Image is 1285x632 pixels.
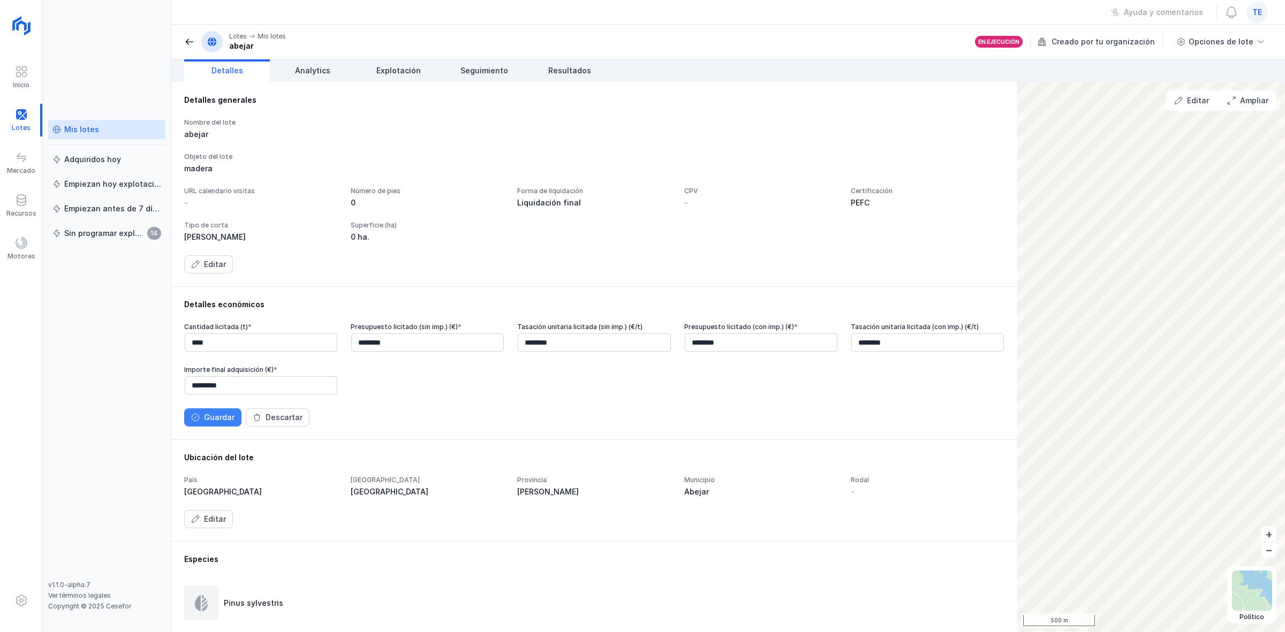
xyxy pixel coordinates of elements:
div: Tasación unitaria licitada (con imp.) (€/t) [851,323,1004,331]
div: Empiezan hoy explotación [64,179,161,189]
div: URL calendario visitas [184,187,338,195]
div: Descartar [266,412,303,423]
button: – [1261,542,1276,558]
a: Sin programar explotación14 [48,224,165,243]
div: [GEOGRAPHIC_DATA] [351,476,504,484]
a: Detalles [184,59,270,82]
div: Ayuda y comentarios [1124,7,1203,18]
div: País [184,476,338,484]
a: Empiezan antes de 7 días [48,199,165,218]
div: Lotes [229,32,247,41]
div: CPV [684,187,838,195]
div: Pinus sylvestris [224,598,283,608]
div: Presupuesto licitado (con imp.) (€) [684,323,838,331]
button: Editar [184,255,233,273]
div: Inicio [13,81,29,89]
div: Importe final adquisición (€) [184,366,338,374]
div: Especies [184,554,1004,565]
div: Nombre del lote [184,118,338,127]
span: Analytics [295,65,330,76]
span: Seguimiento [460,65,508,76]
div: Creado por tu organización [1038,34,1165,50]
span: Detalles [211,65,243,76]
div: Adquiridos hoy [64,154,121,165]
div: Tasación unitaria licitada (sin imp.) (€/t) [517,323,671,331]
div: Tipo de corta [184,221,338,230]
div: Mis lotes [64,124,99,135]
div: Copyright © 2025 Cesefor [48,602,165,611]
button: Editar [184,510,233,528]
div: Guardar [204,412,235,423]
div: Número de pies [351,187,504,195]
div: [GEOGRAPHIC_DATA] [184,486,338,497]
div: Provincia [517,476,671,484]
a: Mis lotes [48,120,165,139]
div: Detalles generales [184,95,1004,105]
div: Liquidación final [517,197,671,208]
div: Superficie (ha) [351,221,504,230]
div: Rodal [851,476,1004,484]
div: Ampliar [1240,95,1268,106]
span: 14 [147,227,161,240]
button: Ayuda y comentarios [1104,3,1210,21]
a: Explotación [356,59,441,82]
div: Motores [7,252,35,261]
a: Adquiridos hoy [48,150,165,169]
div: Presupuesto licitado (sin imp.) (€) [351,323,504,331]
div: Ubicación del lote [184,452,1004,463]
div: En ejecución [978,38,1019,45]
div: Cantidad licitada (t) [184,323,338,331]
button: Ampliar [1220,92,1275,110]
div: Editar [204,259,226,270]
div: abejar [229,41,286,51]
button: + [1261,526,1276,542]
div: v1.1.0-alpha.7 [48,581,165,589]
button: Editar [1167,92,1216,110]
span: Explotación [376,65,421,76]
div: Mercado [7,166,35,175]
div: - [851,486,855,497]
div: Objeto del lote [184,153,1004,161]
div: Empiezan antes de 7 días [64,203,161,214]
div: - [184,197,188,208]
div: - [684,197,688,208]
div: [PERSON_NAME] [517,486,671,497]
div: Abejar [684,486,838,497]
div: Forma de liquidación [517,187,671,195]
div: Recursos [6,209,36,218]
a: Analytics [270,59,356,82]
div: abejar [184,129,338,140]
div: PEFC [851,197,1004,208]
div: Certificación [851,187,1004,195]
div: Editar [204,514,226,524]
div: 0 [351,197,504,208]
button: Guardar [184,408,241,427]
div: Político [1232,613,1272,621]
div: Detalles económicos [184,299,1004,310]
div: Mis lotes [258,32,286,41]
div: Opciones de lote [1189,36,1253,47]
a: Ver términos legales [48,591,111,599]
div: [GEOGRAPHIC_DATA] [351,486,504,497]
div: Editar [1187,95,1209,106]
button: Descartar [246,408,309,427]
div: madera [184,163,1004,174]
img: logoRight.svg [8,12,35,39]
div: Sin programar explotación [64,228,144,239]
a: Resultados [527,59,613,82]
a: Seguimiento [441,59,527,82]
a: Empiezan hoy explotación [48,174,165,194]
div: Municipio [684,476,838,484]
span: te [1252,7,1262,18]
img: political.webp [1232,570,1272,611]
div: [PERSON_NAME] [184,232,338,242]
span: Resultados [548,65,591,76]
div: 0 ha. [351,232,504,242]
